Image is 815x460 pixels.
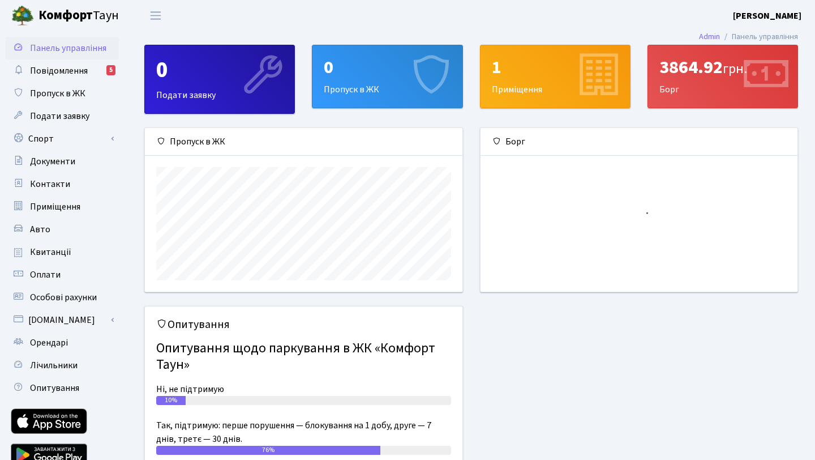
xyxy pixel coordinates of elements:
[38,6,93,24] b: Комфорт
[648,45,797,108] div: Борг
[6,309,119,331] a: [DOMAIN_NAME]
[30,223,50,236] span: Авто
[38,6,119,25] span: Таун
[699,31,720,42] a: Admin
[145,128,462,156] div: Пропуск в ЖК
[156,382,451,396] div: Ні, не підтримую
[145,45,294,113] div: Подати заявку
[733,10,801,22] b: [PERSON_NAME]
[6,173,119,195] a: Контакти
[492,57,619,78] div: 1
[30,359,78,372] span: Лічильники
[6,331,119,354] a: Орендарі
[6,218,119,241] a: Авто
[30,246,71,258] span: Квитанції
[6,105,119,127] a: Подати заявку
[156,419,451,446] div: Так, підтримую: перше порушення — блокування на 1 добу, друге — 7 днів, третє — 30 днів.
[6,286,119,309] a: Особові рахунки
[723,59,747,79] span: грн.
[30,178,70,190] span: Контакти
[30,155,75,168] span: Документи
[30,65,88,77] span: Повідомлення
[324,57,451,78] div: 0
[30,42,106,54] span: Панель управління
[480,45,630,108] a: 1Приміщення
[30,110,89,122] span: Подати заявку
[6,37,119,59] a: Панель управління
[481,128,798,156] div: Борг
[30,269,61,281] span: Оплати
[6,59,119,82] a: Повідомлення5
[6,127,119,150] a: Спорт
[312,45,462,108] div: Пропуск в ЖК
[6,377,119,399] a: Опитування
[30,337,68,349] span: Орендарі
[312,45,462,108] a: 0Пропуск в ЖК
[6,263,119,286] a: Оплати
[156,336,451,378] h4: Опитування щодо паркування в ЖК «Комфорт Таун»
[11,5,34,27] img: logo.png
[659,57,786,78] div: 3864.92
[141,6,170,25] button: Переключити навігацію
[144,45,295,114] a: 0Подати заявку
[30,87,85,100] span: Пропуск в ЖК
[156,446,380,455] div: 76%
[156,396,186,405] div: 10%
[106,65,115,75] div: 5
[6,354,119,377] a: Лічильники
[6,150,119,173] a: Документи
[156,57,283,84] div: 0
[720,31,798,43] li: Панель управління
[156,318,451,331] h5: Опитування
[6,241,119,263] a: Квитанції
[733,9,801,23] a: [PERSON_NAME]
[30,382,79,394] span: Опитування
[30,201,80,213] span: Приміщення
[6,195,119,218] a: Приміщення
[481,45,630,108] div: Приміщення
[30,291,97,304] span: Особові рахунки
[682,25,815,49] nav: breadcrumb
[6,82,119,105] a: Пропуск в ЖК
